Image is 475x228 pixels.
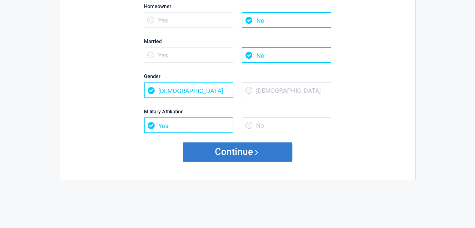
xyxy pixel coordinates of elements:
[183,142,292,161] button: Continue
[144,72,331,81] label: Gender
[144,12,233,28] span: Yes
[144,117,233,133] span: Yes
[144,47,233,63] span: Yes
[144,82,233,98] span: [DEMOGRAPHIC_DATA]
[242,12,331,28] span: No
[144,37,331,46] label: Married
[242,47,331,63] span: No
[144,2,331,11] label: Homeowner
[242,82,331,98] span: [DEMOGRAPHIC_DATA]
[144,107,331,116] label: Military Affiliation
[242,117,331,133] span: No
